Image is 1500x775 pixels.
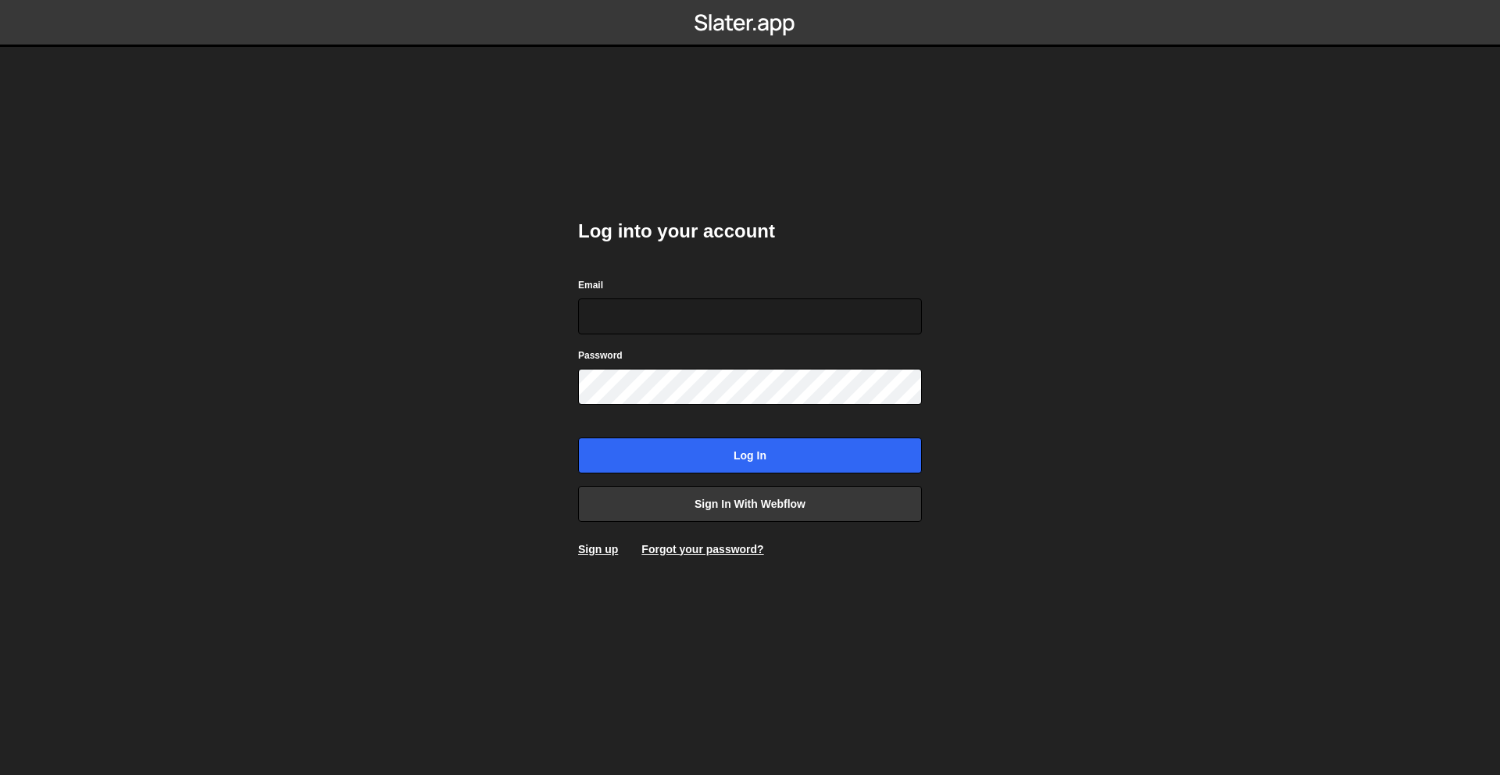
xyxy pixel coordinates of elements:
[578,543,618,555] a: Sign up
[578,486,922,522] a: Sign in with Webflow
[578,348,623,363] label: Password
[578,219,922,244] h2: Log into your account
[578,277,603,293] label: Email
[578,437,922,473] input: Log in
[641,543,763,555] a: Forgot your password?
